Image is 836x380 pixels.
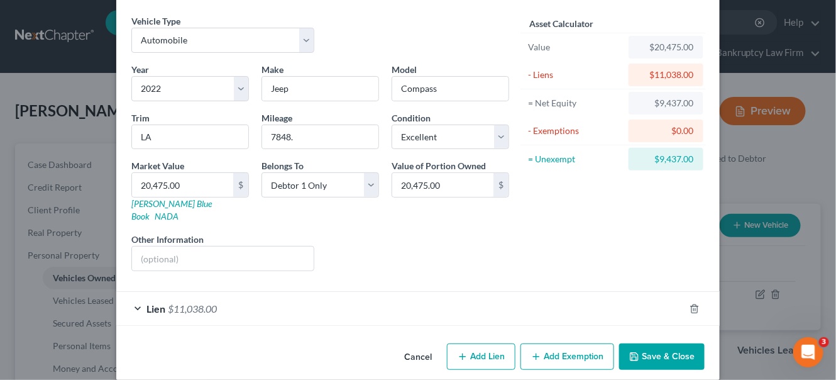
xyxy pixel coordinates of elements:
[529,17,593,30] label: Asset Calculator
[132,247,314,271] input: (optional)
[392,173,493,197] input: 0.00
[262,125,378,149] input: --
[528,41,623,53] div: Value
[131,198,212,221] a: [PERSON_NAME] Blue Book
[819,337,829,347] span: 3
[146,303,165,315] span: Lien
[261,111,292,125] label: Mileage
[639,153,693,165] div: $9,437.00
[261,160,304,171] span: Belongs To
[131,159,184,172] label: Market Value
[392,77,509,101] input: ex. Altima
[262,77,378,101] input: ex. Nissan
[528,69,623,81] div: - Liens
[392,159,486,172] label: Value of Portion Owned
[131,233,204,246] label: Other Information
[392,111,431,125] label: Condition
[619,344,705,370] button: Save & Close
[639,69,693,81] div: $11,038.00
[493,173,509,197] div: $
[155,211,179,221] a: NADA
[261,64,283,75] span: Make
[528,125,623,137] div: - Exemptions
[639,41,693,53] div: $20,475.00
[132,125,248,149] input: ex. LS, LT, etc
[233,173,248,197] div: $
[793,337,823,367] iframe: Intercom live chat
[520,344,614,370] button: Add Exemption
[639,125,693,137] div: $0.00
[528,153,623,165] div: = Unexempt
[131,63,149,76] label: Year
[131,14,180,28] label: Vehicle Type
[394,345,442,370] button: Cancel
[528,97,623,109] div: = Net Equity
[392,63,417,76] label: Model
[132,173,233,197] input: 0.00
[639,97,693,109] div: $9,437.00
[168,303,217,315] span: $11,038.00
[447,344,515,370] button: Add Lien
[131,111,150,125] label: Trim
